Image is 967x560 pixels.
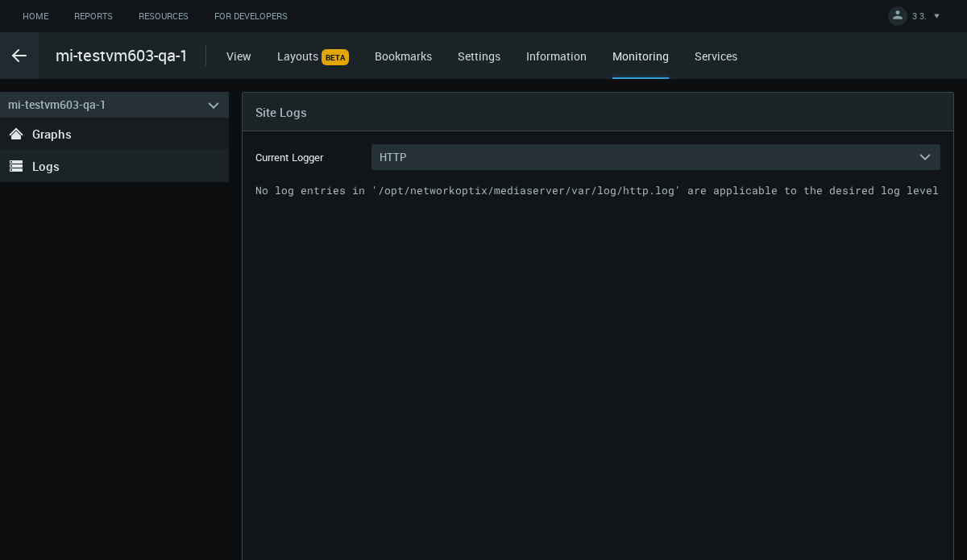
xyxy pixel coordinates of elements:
[255,105,940,119] h4: Site Logs
[912,10,927,28] span: 3 3.
[526,48,587,64] a: Information
[249,144,365,170] label: Current Logger
[612,48,669,79] div: Monitoring
[201,6,301,27] a: For Developers
[695,48,737,64] a: Services
[10,6,61,27] a: Home
[56,44,189,68] span: mi-testvm603-qa-1
[32,126,72,142] span: Graphs
[32,158,60,174] span: Logs
[380,150,406,164] span: HTTP
[277,48,349,64] a: LayoutsBETA
[322,49,349,65] span: BETA
[458,48,500,64] a: Settings
[375,48,432,64] a: Bookmarks
[61,6,126,27] a: Reports
[226,48,251,64] a: View
[126,6,201,27] a: Resources
[371,144,940,170] button: HTTP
